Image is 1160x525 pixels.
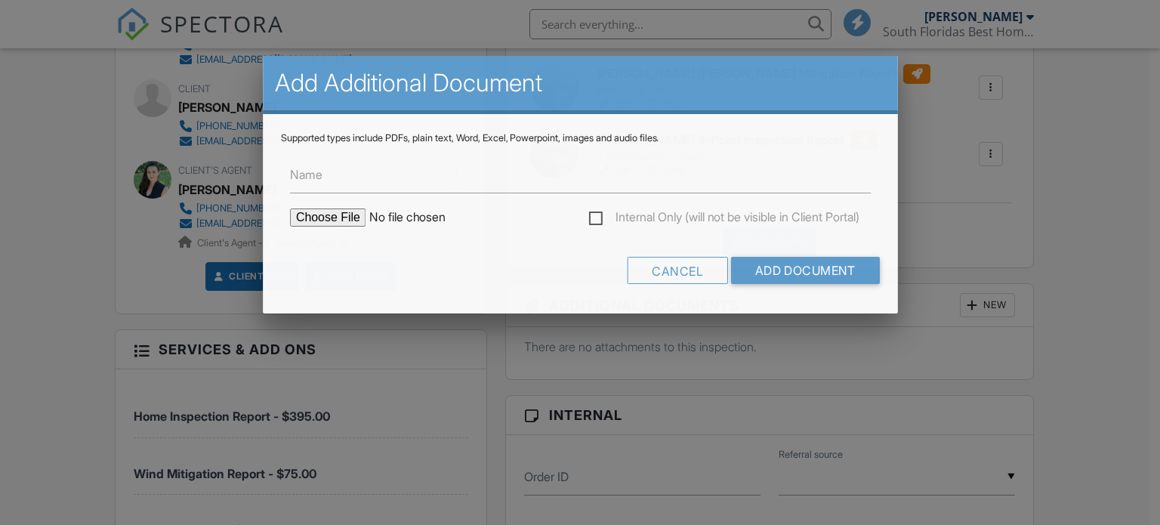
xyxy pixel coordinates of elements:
[627,257,727,284] div: Cancel
[275,68,886,98] h2: Add Additional Document
[290,166,322,183] label: Name
[730,257,879,284] input: Add Document
[281,132,880,144] div: Supported types include PDFs, plain text, Word, Excel, Powerpoint, images and audio files.
[589,210,859,229] label: Internal Only (will not be visible in Client Portal)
